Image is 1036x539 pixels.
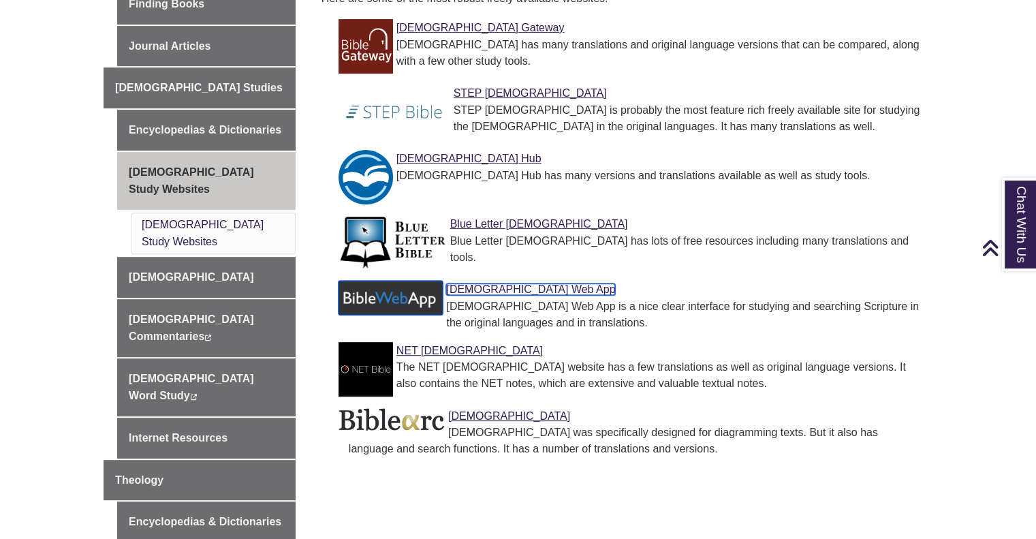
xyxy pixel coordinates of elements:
div: [DEMOGRAPHIC_DATA] Web App is a nice clear interface for studying and searching Scripture in the ... [349,298,922,331]
a: [DEMOGRAPHIC_DATA] Study Websites [142,219,264,248]
div: [DEMOGRAPHIC_DATA] was specifically designed for diagramming texts. But it also has language and ... [349,425,922,457]
div: Blue Letter [DEMOGRAPHIC_DATA] has lots of free resources including many translations and tools. [349,233,922,266]
img: Link to STEP Bible [339,84,450,139]
div: The NET [DEMOGRAPHIC_DATA] website has a few translations as well as original language versions. ... [349,359,922,392]
a: [DEMOGRAPHIC_DATA] Word Study [117,358,296,416]
div: STEP [DEMOGRAPHIC_DATA] is probably the most feature rich freely available site for studying the ... [349,102,922,135]
a: Link to STEP Bible STEP [DEMOGRAPHIC_DATA] [454,87,607,99]
a: Link to Bible Hub [DEMOGRAPHIC_DATA] Hub [396,153,541,164]
a: Link to Bible Gateway [DEMOGRAPHIC_DATA] Gateway [396,22,565,33]
div: [DEMOGRAPHIC_DATA] Hub has many versions and translations available as well as study tools. [349,168,922,184]
span: Theology [115,474,163,486]
a: Theology [104,460,296,501]
img: Link to NET Bible [339,342,393,397]
a: [DEMOGRAPHIC_DATA] [117,257,296,298]
div: [DEMOGRAPHIC_DATA] has many translations and original language versions that can be compared, alo... [349,37,922,70]
img: Link to Biblearc [339,407,445,431]
i: This link opens in a new window [190,394,198,400]
img: Link to Bible Web App [339,281,443,315]
i: This link opens in a new window [204,335,212,341]
a: Link to Biblearc [DEMOGRAPHIC_DATA] [448,410,570,422]
img: Link to Blue Letter Bible [339,215,447,270]
a: Encyclopedias & Dictionaries [117,110,296,151]
a: [DEMOGRAPHIC_DATA] Studies [104,67,296,108]
a: Link to Bible Web App [DEMOGRAPHIC_DATA] Web App [446,283,615,295]
a: Internet Resources [117,418,296,459]
a: [DEMOGRAPHIC_DATA] Study Websites [117,152,296,210]
img: Link to Bible Hub [339,150,393,204]
span: [DEMOGRAPHIC_DATA] Studies [115,82,283,93]
a: [DEMOGRAPHIC_DATA] Commentaries [117,299,296,357]
a: Link to Blue Letter Bible Blue Letter [DEMOGRAPHIC_DATA] [450,218,628,230]
img: Link to Bible Gateway [339,19,393,74]
a: Link to NET Bible NET [DEMOGRAPHIC_DATA] [396,345,543,356]
a: Back to Top [982,238,1033,257]
a: Journal Articles [117,26,296,67]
